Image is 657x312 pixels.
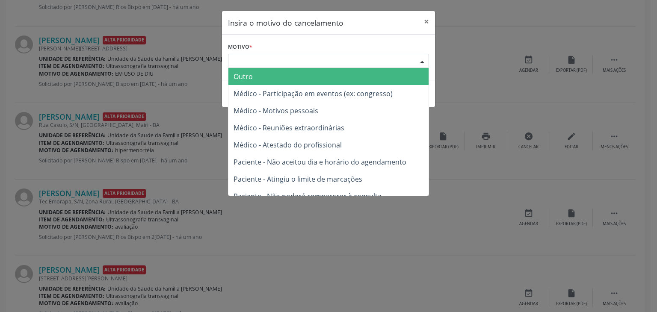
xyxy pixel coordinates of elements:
[228,17,343,28] h5: Insira o motivo do cancelamento
[234,89,393,98] span: Médico - Participação em eventos (ex: congresso)
[234,157,406,167] span: Paciente - Não aceitou dia e horário do agendamento
[228,41,252,54] label: Motivo
[234,140,342,150] span: Médico - Atestado do profissional
[234,123,344,132] span: Médico - Reuniões extraordinárias
[234,106,318,115] span: Médico - Motivos pessoais
[418,11,435,32] button: Close
[234,191,382,201] span: Paciente - Não poderá comparecer à consulta
[234,72,253,81] span: Outro
[234,174,362,184] span: Paciente - Atingiu o limite de marcações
